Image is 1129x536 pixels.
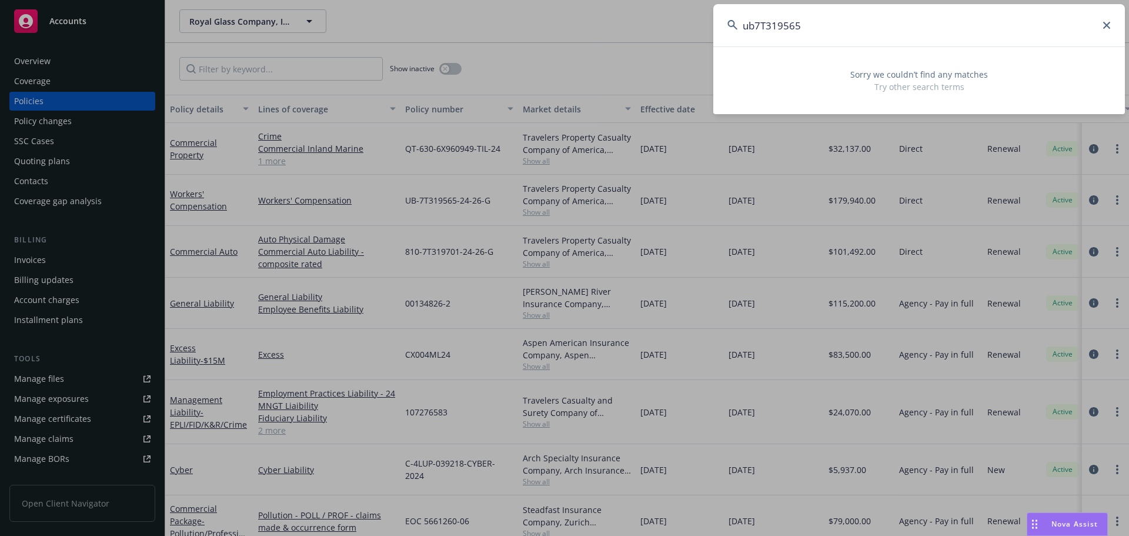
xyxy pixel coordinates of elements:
span: Nova Assist [1051,519,1098,529]
button: Nova Assist [1027,512,1108,536]
span: Sorry we couldn’t find any matches [727,68,1111,81]
span: Try other search terms [727,81,1111,93]
input: Search... [713,4,1125,46]
div: Drag to move [1027,513,1042,535]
